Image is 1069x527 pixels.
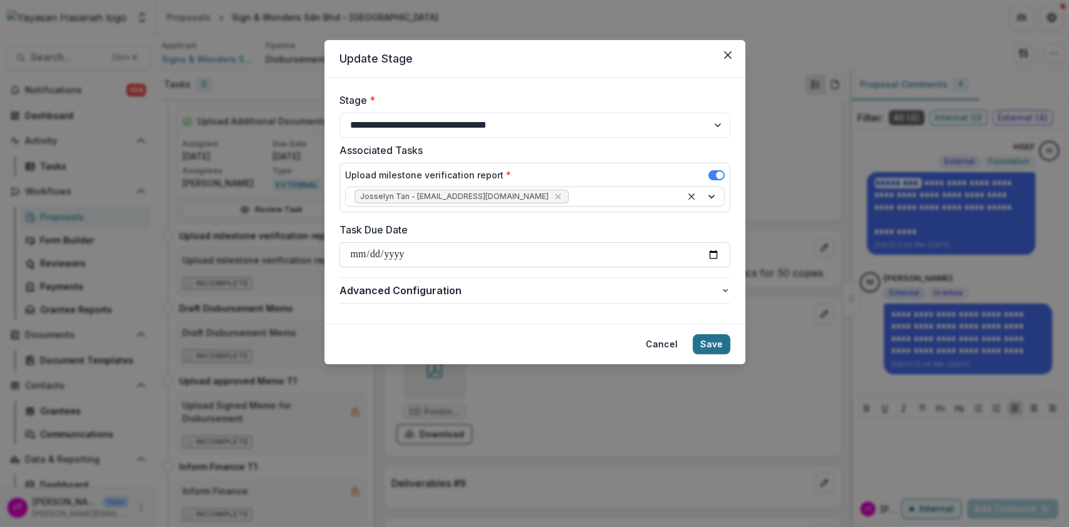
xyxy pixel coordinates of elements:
span: Josselyn Tan - [EMAIL_ADDRESS][DOMAIN_NAME] [360,192,549,201]
button: Advanced Configuration [339,278,730,303]
div: Clear selected options [684,189,699,204]
button: Close [718,45,738,65]
label: Task Due Date [339,222,723,237]
button: Save [693,334,730,354]
label: Stage [339,93,723,108]
div: Remove Josselyn Tan - josselyn.tan@hasanah.org.my [552,190,564,203]
label: Upload milestone verification report [345,168,511,182]
button: Cancel [638,334,685,354]
label: Associated Tasks [339,143,723,158]
header: Update Stage [324,40,745,78]
span: Advanced Configuration [339,283,720,298]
